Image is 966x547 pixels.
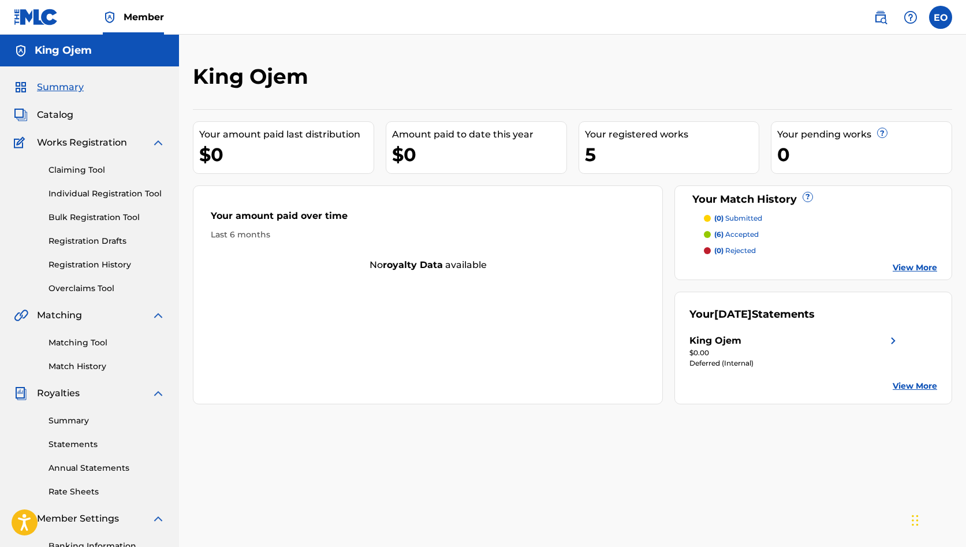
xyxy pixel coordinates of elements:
p: submitted [714,213,762,224]
div: Last 6 months [211,229,645,241]
a: Overclaims Tool [49,282,165,295]
div: Your registered works [585,128,759,142]
a: Public Search [869,6,892,29]
img: Summary [14,80,28,94]
img: expand [151,136,165,150]
a: CatalogCatalog [14,108,73,122]
div: $0 [199,142,374,168]
img: Accounts [14,44,28,58]
div: Your amount paid last distribution [199,128,374,142]
div: Help [899,6,922,29]
img: MLC Logo [14,9,58,25]
a: (0) submitted [704,213,937,224]
img: expand [151,512,165,526]
a: Registration History [49,259,165,271]
a: Matching Tool [49,337,165,349]
img: Catalog [14,108,28,122]
a: SummarySummary [14,80,84,94]
div: Your Statements [689,307,815,322]
a: (0) rejected [704,245,937,256]
img: expand [151,308,165,322]
img: help [904,10,917,24]
h2: King Ojem [193,64,314,90]
p: rejected [714,245,756,256]
span: Matching [37,308,82,322]
span: Summary [37,80,84,94]
a: View More [893,262,937,274]
span: Royalties [37,386,80,400]
a: Annual Statements [49,462,165,474]
strong: royalty data [383,259,443,270]
img: right chevron icon [886,334,900,348]
a: Summary [49,415,165,427]
div: Drag [912,503,919,538]
a: Registration Drafts [49,235,165,247]
h5: King Ojem [35,44,92,57]
img: Works Registration [14,136,29,150]
span: Catalog [37,108,73,122]
div: Your pending works [777,128,952,142]
a: Match History [49,360,165,373]
a: Rate Sheets [49,486,165,498]
a: Claiming Tool [49,164,165,176]
div: King Ojem [689,334,741,348]
span: (0) [714,246,723,255]
span: ? [878,128,887,137]
span: (0) [714,214,723,222]
div: Amount paid to date this year [392,128,566,142]
img: Royalties [14,386,28,400]
a: Individual Registration Tool [49,188,165,200]
span: Works Registration [37,136,127,150]
div: User Menu [929,6,952,29]
div: No available [193,258,662,272]
div: $0 [392,142,566,168]
iframe: Chat Widget [908,492,966,547]
div: $0.00 [689,348,900,358]
span: Member Settings [37,512,119,526]
div: Your amount paid over time [211,209,645,229]
div: 0 [777,142,952,168]
div: Your Match History [689,192,937,207]
img: Matching [14,308,28,322]
span: (6) [714,230,723,239]
img: Member Settings [14,512,28,526]
span: Member [124,10,164,24]
p: accepted [714,229,759,240]
img: search [874,10,887,24]
a: King Ojemright chevron icon$0.00Deferred (Internal) [689,334,900,369]
img: expand [151,386,165,400]
img: Top Rightsholder [103,10,117,24]
a: View More [893,380,937,392]
a: Statements [49,438,165,451]
div: Deferred (Internal) [689,358,900,369]
a: (6) accepted [704,229,937,240]
span: ? [803,192,812,202]
a: Bulk Registration Tool [49,211,165,224]
span: [DATE] [714,308,752,321]
div: 5 [585,142,759,168]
